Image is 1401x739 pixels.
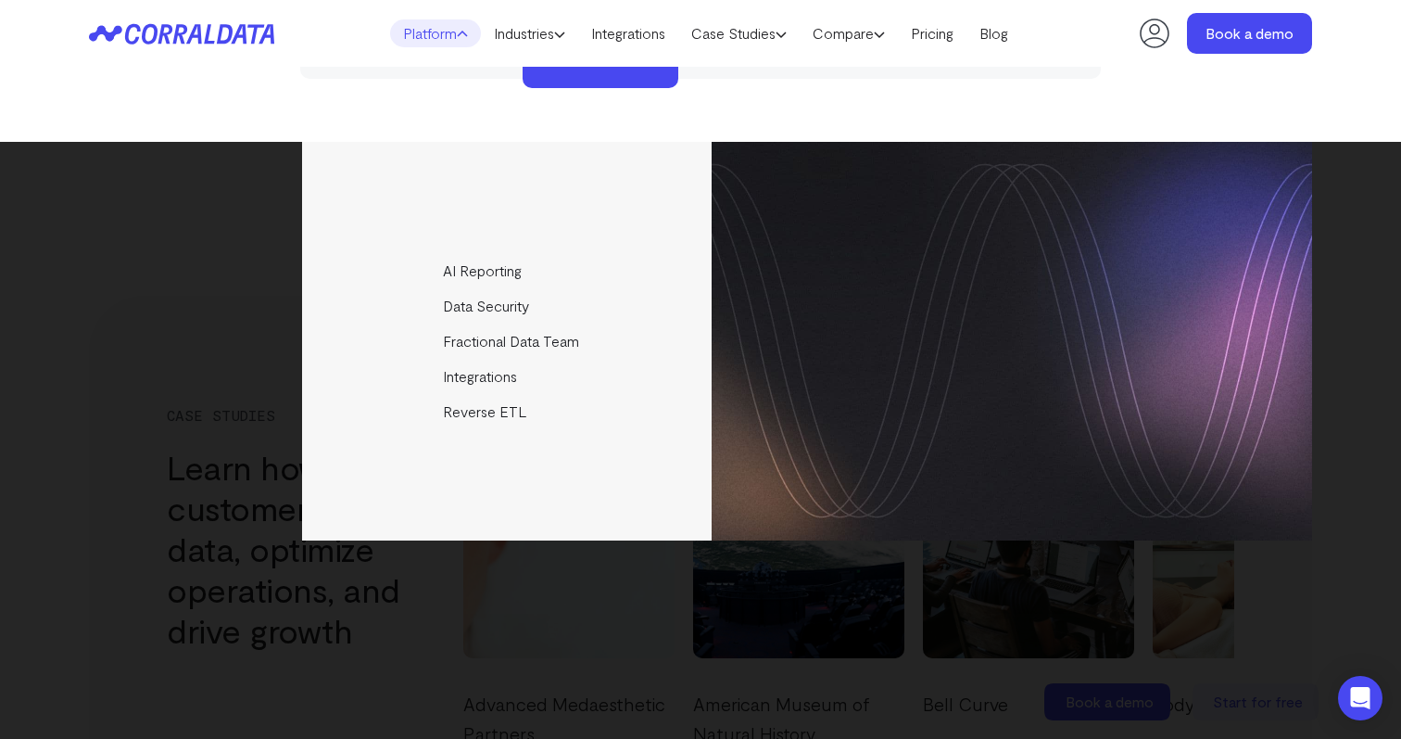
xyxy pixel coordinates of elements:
[1187,13,1312,54] a: Book a demo
[481,19,578,47] a: Industries
[302,359,714,394] a: Integrations
[1338,676,1382,720] div: Open Intercom Messenger
[678,19,800,47] a: Case Studies
[390,19,481,47] a: Platform
[578,19,678,47] a: Integrations
[800,19,898,47] a: Compare
[966,19,1021,47] a: Blog
[302,288,714,324] a: Data Security
[302,324,714,359] a: Fractional Data Team
[302,394,714,429] a: Reverse ETL
[302,253,714,288] a: AI Reporting
[898,19,966,47] a: Pricing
